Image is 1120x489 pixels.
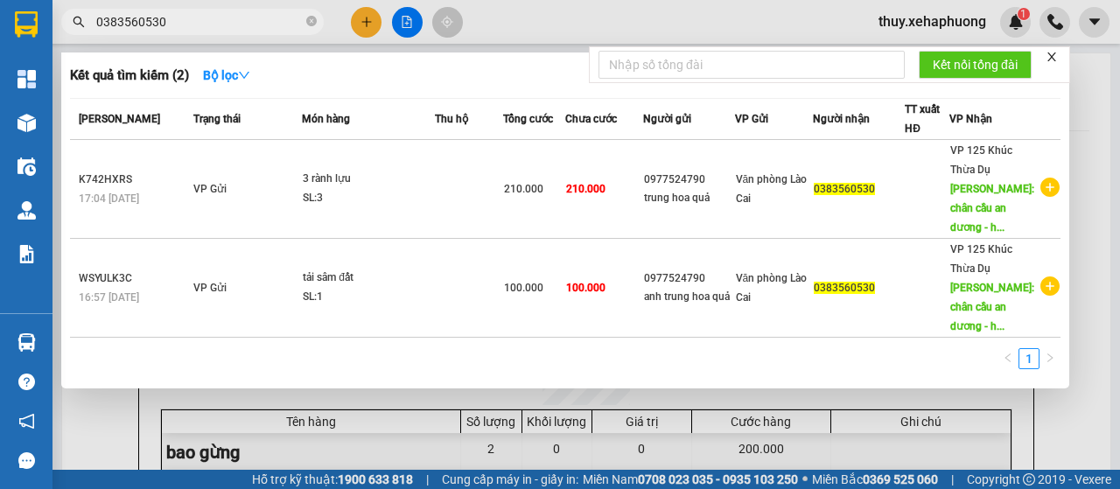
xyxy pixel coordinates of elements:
img: logo.jpg [22,22,109,109]
span: close-circle [306,16,317,26]
span: Kết nối tổng đài [933,55,1018,74]
div: K742HXRS [79,171,188,189]
span: 100.000 [504,282,543,294]
span: 0383560530 [814,282,875,294]
b: [PERSON_NAME] Sunrise [132,20,360,42]
span: Người nhận [813,113,870,125]
div: 3 rành lựu [303,170,434,189]
span: [PERSON_NAME]: chân cầu an dương - h... [950,282,1034,332]
div: anh trung hoa quả [644,288,734,306]
img: warehouse-icon [17,157,36,176]
span: close-circle [306,14,317,31]
span: 17:04 [DATE] [79,192,139,205]
li: 1 [1018,348,1039,369]
span: Văn phòng Lào Cai [736,272,808,304]
li: Số [GEOGRAPHIC_DATA], [GEOGRAPHIC_DATA] [97,43,397,65]
b: GỬI : Văn phòng Lào Cai [22,127,179,185]
button: Bộ lọcdown [189,61,264,89]
span: Tổng cước [503,113,553,125]
img: warehouse-icon [17,201,36,220]
span: 210.000 [566,183,605,195]
span: plus-circle [1040,276,1060,296]
span: plus-circle [1040,178,1060,197]
span: left [1003,353,1013,363]
div: SL: 1 [303,288,434,307]
img: logo-vxr [15,11,38,38]
span: 0383560530 [814,183,875,195]
li: Hotline: 19003239 - 0926.621.621 [97,65,397,87]
span: Món hàng [302,113,350,125]
span: VP Gửi [193,282,227,294]
span: [PERSON_NAME] [79,113,160,125]
li: Next Page [1039,348,1060,369]
h3: Kết quả tìm kiếm ( 2 ) [70,66,189,85]
span: 100.000 [566,282,605,294]
span: 210.000 [504,183,543,195]
span: down [238,69,250,81]
b: Gửi khách hàng [164,90,328,112]
span: 16:57 [DATE] [79,291,139,304]
span: close [1046,51,1058,63]
span: TT xuất HĐ [905,103,940,135]
button: Kết nối tổng đài [919,51,1032,79]
button: right [1039,348,1060,369]
input: Tìm tên, số ĐT hoặc mã đơn [96,12,303,31]
span: VP Gửi [735,113,768,125]
span: Thu hộ [435,113,468,125]
div: 0977524790 [644,171,734,189]
img: dashboard-icon [17,70,36,88]
button: left [997,348,1018,369]
strong: Bộ lọc [203,68,250,82]
a: 1 [1019,349,1039,368]
span: message [18,452,35,469]
div: WSYULK3C [79,269,188,288]
div: tải sâm đất [303,269,434,288]
img: solution-icon [17,245,36,263]
span: Trạng thái [193,113,241,125]
span: right [1045,353,1055,363]
span: Chưa cước [565,113,617,125]
div: trung hoa quả [644,189,734,207]
li: Previous Page [997,348,1018,369]
input: Nhập số tổng đài [598,51,905,79]
span: Văn phòng Lào Cai [736,173,808,205]
span: notification [18,413,35,430]
span: VP Gửi [193,183,227,195]
img: warehouse-icon [17,333,36,352]
span: search [73,16,85,28]
span: VP 125 Khúc Thừa Dụ [950,243,1012,275]
span: VP Nhận [949,113,992,125]
div: 0977524790 [644,269,734,288]
span: [PERSON_NAME]: chân cầu an dương - h... [950,183,1034,234]
span: VP 125 Khúc Thừa Dụ [950,144,1012,176]
span: Người gửi [643,113,691,125]
div: SL: 3 [303,189,434,208]
span: question-circle [18,374,35,390]
img: warehouse-icon [17,114,36,132]
h1: 93MRHK4V [191,127,304,165]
